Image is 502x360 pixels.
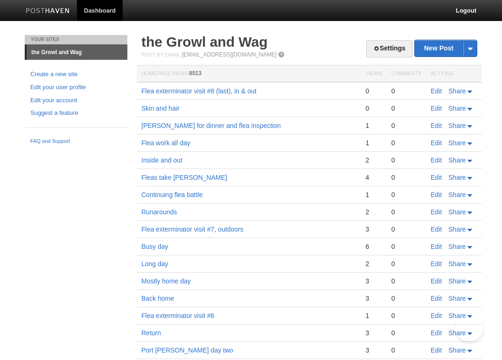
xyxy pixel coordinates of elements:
[30,70,122,79] a: Create a new site
[365,208,382,216] div: 2
[365,104,382,113] div: 0
[391,87,421,95] div: 0
[141,52,180,57] span: Post by Email
[365,121,382,130] div: 1
[365,294,382,303] div: 3
[431,139,442,147] a: Edit
[391,208,421,216] div: 0
[365,260,382,268] div: 2
[431,122,442,129] a: Edit
[448,243,466,250] span: Share
[448,87,466,95] span: Share
[141,277,191,285] a: Mostly home day
[387,65,426,83] th: Comments
[391,104,421,113] div: 0
[391,139,421,147] div: 0
[365,329,382,337] div: 3
[448,226,466,233] span: Share
[448,208,466,216] span: Share
[182,51,277,58] a: [EMAIL_ADDRESS][DOMAIN_NAME]
[141,208,177,216] a: Runarounds
[365,225,382,233] div: 3
[415,40,477,56] a: New Post
[391,311,421,320] div: 0
[141,226,244,233] a: Flea exterminator visit #7, outdoors
[189,70,202,77] span: 8513
[391,260,421,268] div: 0
[431,260,442,268] a: Edit
[391,156,421,164] div: 0
[391,121,421,130] div: 0
[448,174,466,181] span: Share
[431,295,442,302] a: Edit
[448,139,466,147] span: Share
[141,329,161,337] a: Return
[141,139,190,147] a: Flea work all day
[391,346,421,354] div: 0
[26,8,70,15] img: Posthaven-bar
[141,346,233,354] a: Port [PERSON_NAME] day two
[30,108,122,118] a: Suggest a feature
[365,139,382,147] div: 1
[25,35,127,44] li: Your Sites
[365,173,382,182] div: 4
[431,87,442,95] a: Edit
[365,191,382,199] div: 1
[431,208,442,216] a: Edit
[431,226,442,233] a: Edit
[141,156,182,164] a: Inside and out
[366,40,412,57] a: Settings
[448,295,466,302] span: Share
[431,329,442,337] a: Edit
[141,295,174,302] a: Back home
[431,277,442,285] a: Edit
[455,313,483,341] iframe: Help Scout Beacon - Open
[391,225,421,233] div: 0
[391,329,421,337] div: 0
[141,105,180,112] a: Skin and hair
[431,156,442,164] a: Edit
[365,242,382,251] div: 6
[426,65,482,83] th: Actions
[141,260,168,268] a: Long day
[137,65,361,83] th: Homepage Views
[365,277,382,285] div: 3
[448,191,466,198] span: Share
[431,191,442,198] a: Edit
[365,87,382,95] div: 0
[431,312,442,319] a: Edit
[448,105,466,112] span: Share
[141,87,257,95] a: Flea exterminator visit #8 (last), in & out
[141,122,281,129] a: [PERSON_NAME] for dinner and flea inspection
[448,156,466,164] span: Share
[141,34,268,49] a: the Growl and Wag
[448,277,466,285] span: Share
[30,137,122,146] a: FAQ and Support
[431,243,442,250] a: Edit
[141,312,214,319] a: Flea exterminator visit #6
[448,329,466,337] span: Share
[141,174,227,181] a: Fleas take [PERSON_NAME]
[27,45,127,60] a: the Growl and Wag
[431,174,442,181] a: Edit
[431,105,442,112] a: Edit
[448,312,466,319] span: Share
[30,83,122,92] a: Edit your user profile
[391,277,421,285] div: 0
[361,65,386,83] th: Views
[391,173,421,182] div: 0
[431,346,442,354] a: Edit
[391,191,421,199] div: 0
[30,96,122,106] a: Edit your account
[391,242,421,251] div: 0
[141,191,203,198] a: Continuing flea battle
[448,122,466,129] span: Share
[391,294,421,303] div: 0
[141,243,168,250] a: Busy day
[448,346,466,354] span: Share
[365,311,382,320] div: 1
[448,260,466,268] span: Share
[365,156,382,164] div: 2
[365,346,382,354] div: 3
